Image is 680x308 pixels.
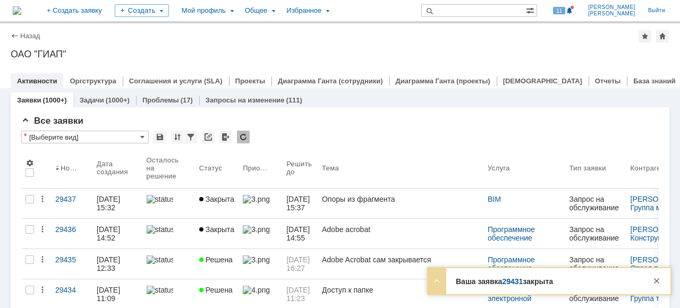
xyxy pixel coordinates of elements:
div: Решить до [286,160,313,176]
span: Закрыта [199,195,234,203]
th: Тип заявки [565,148,626,189]
a: Запрос на обслуживание [565,219,626,249]
a: Запрос на обслуживание [565,189,626,218]
span: [PERSON_NAME] [588,11,635,17]
a: [DATE] 15:32 [92,189,142,218]
div: Тип заявки [569,164,606,172]
div: Запрос на обслуживание [569,255,622,272]
a: Задачи [80,96,104,104]
img: statusbar-100 (1).png [147,255,173,264]
th: Услуга [483,148,565,189]
th: Дата создания [92,148,142,189]
div: [DATE] 11:09 [97,286,122,303]
span: [DATE] 14:55 [286,225,312,242]
div: Действия [38,286,47,294]
a: 29436 [51,219,92,249]
a: Назад [20,32,40,40]
a: Отчеты [595,77,621,85]
a: Закрыта [195,219,239,249]
a: База знаний [633,77,675,85]
a: Программное обеспечение [488,225,537,242]
a: 29437 [51,189,92,218]
img: 4.png [243,286,269,294]
div: Adobe acrobat [322,225,479,234]
div: Дата создания [97,160,130,176]
div: Контрагент [631,164,668,172]
div: Закрыть [650,275,663,287]
span: Все заявки [21,116,83,126]
div: Развернуть [430,275,443,287]
div: Доступ к папке [322,286,479,294]
a: 3.png [239,189,282,218]
div: Тема [322,164,339,172]
a: Запросы на изменение [206,96,285,104]
span: 11 [553,7,565,14]
a: [DEMOGRAPHIC_DATA] [503,77,582,85]
a: [DATE] 12:33 [92,249,142,279]
a: Диаграмма Ганта (проекты) [396,77,490,85]
a: Активности [17,77,57,85]
a: [DATE] 16:27 [282,249,318,279]
div: [DATE] 12:33 [97,255,122,272]
div: Экспорт списка [219,131,232,143]
a: Adobe Acrobat сам закрывается [318,249,483,279]
div: Сортировка... [171,131,184,143]
a: statusbar-100 (1).png [142,249,195,279]
div: Скопировать ссылку на список [202,131,215,143]
a: Программное обеспечение [488,255,537,272]
div: (1000+) [106,96,130,104]
div: Запрос на обслуживание [569,195,622,212]
div: Adobe Acrobat сам закрывается [322,255,479,264]
img: statusbar-100 (1).png [147,195,173,203]
span: Решена [199,286,233,294]
div: Осталось на решение [147,156,182,180]
div: 29435 [55,255,88,264]
a: statusbar-100 (1).png [142,189,195,218]
a: Запрос на обслуживание [565,249,626,279]
div: (111) [286,96,302,104]
img: statusbar-100 (1).png [147,286,173,294]
div: Запрос на обслуживание [569,225,622,242]
span: [DATE] 11:23 [286,286,312,303]
img: logo [13,6,21,15]
a: Проекты [235,77,265,85]
a: Adobe acrobat [318,219,483,249]
th: Статус [195,148,239,189]
a: Перейти на домашнюю страницу [13,6,21,15]
img: statusbar-100 (1).png [147,225,173,234]
div: Услуга [488,164,510,172]
a: statusbar-100 (1).png [142,219,195,249]
div: Сохранить вид [154,131,166,143]
div: 29436 [55,225,88,234]
a: Оргструктура [70,77,116,85]
a: 3.png [239,249,282,279]
span: [PERSON_NAME] [588,4,635,11]
a: [DATE] 15:37 [282,189,318,218]
a: [DATE] 14:55 [282,219,318,249]
span: Настройки [25,159,34,167]
a: Закрыта [195,189,239,218]
a: BIM [488,195,501,203]
span: [DATE] 16:27 [286,255,312,272]
th: Осталось на решение [142,148,195,189]
div: 29437 [55,195,88,203]
div: 29434 [55,286,88,294]
a: Соглашения и услуги (SLA) [129,77,223,85]
a: 29431 [502,277,523,286]
div: Действия [38,255,47,264]
strong: Ваша заявка закрыта [456,277,553,286]
div: Номер [61,164,80,172]
div: Приоритет [243,164,269,172]
div: ОАО "ГИАП" [11,49,669,59]
a: Проблемы [142,96,179,104]
a: [DATE] 14:52 [92,219,142,249]
div: Действия [38,225,47,234]
a: 29435 [51,249,92,279]
div: (1000+) [42,96,66,104]
div: Настройки списка отличаются от сохраненных в виде [24,132,27,140]
div: Добавить в избранное [639,30,651,42]
img: 3.png [243,195,269,203]
div: (17) [181,96,193,104]
div: [DATE] 15:32 [97,195,122,212]
div: Опоры из фрагмента [322,195,479,203]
